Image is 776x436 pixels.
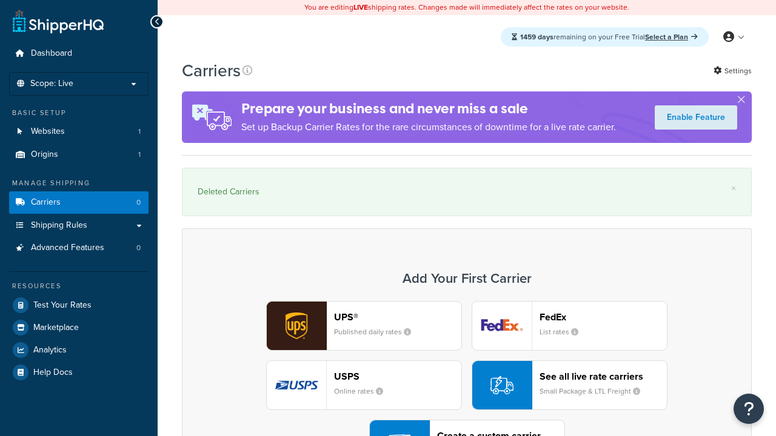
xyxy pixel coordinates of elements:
[31,220,87,231] span: Shipping Rules
[540,326,588,337] small: List rates
[731,183,736,193] a: ×
[472,302,532,350] img: fedEx logo
[9,214,149,237] a: Shipping Rules
[9,108,149,118] div: Basic Setup
[9,362,149,383] a: Help Docs
[136,243,141,253] span: 0
[714,62,752,79] a: Settings
[138,150,141,160] span: 1
[472,360,667,410] button: See all live rate carriersSmall Package & LTL Freight
[9,144,149,166] a: Origins 1
[655,105,737,130] a: Enable Feature
[30,79,73,89] span: Scope: Live
[540,311,667,323] header: FedEx
[33,323,79,333] span: Marketplace
[9,294,149,316] a: Test Your Rates
[266,360,462,410] button: usps logoUSPSOnline rates
[267,361,326,409] img: usps logo
[472,301,667,351] button: fedEx logoFedExList rates
[490,374,513,397] img: icon-carrier-liverate-becf4550.svg
[198,183,736,200] div: Deleted Carriers
[501,27,709,47] div: remaining on your Free Trial
[520,31,554,42] strong: 1459 days
[9,339,149,361] a: Analytics
[31,150,58,160] span: Origins
[334,386,393,397] small: Online rates
[13,9,104,33] a: ShipperHQ Home
[9,144,149,166] li: Origins
[334,311,461,323] header: UPS®
[9,237,149,259] li: Advanced Features
[33,368,73,378] span: Help Docs
[334,326,421,337] small: Published daily rates
[9,281,149,291] div: Resources
[33,300,92,311] span: Test Your Rates
[734,394,764,424] button: Open Resource Center
[9,317,149,339] a: Marketplace
[31,127,65,137] span: Websites
[33,345,67,355] span: Analytics
[182,91,241,143] img: ad-rules-rateshop-fe6ec290ccb7230408bd80ed9643f0289d75e0ffd9eb532fc0e269fcd187b520.png
[645,31,698,42] a: Select a Plan
[9,178,149,188] div: Manage Shipping
[9,121,149,143] a: Websites 1
[138,127,141,137] span: 1
[31,197,61,208] span: Carriers
[9,191,149,214] li: Carriers
[9,42,149,65] a: Dashboard
[353,2,368,13] b: LIVE
[31,243,104,253] span: Advanced Features
[540,386,650,397] small: Small Package & LTL Freight
[9,237,149,259] a: Advanced Features 0
[540,371,667,382] header: See all live rate carriers
[266,301,462,351] button: ups logoUPS®Published daily rates
[31,48,72,59] span: Dashboard
[334,371,461,382] header: USPS
[241,99,616,119] h4: Prepare your business and never miss a sale
[9,121,149,143] li: Websites
[267,302,326,350] img: ups logo
[241,119,616,136] p: Set up Backup Carrier Rates for the rare circumstances of downtime for a live rate carrier.
[195,271,739,286] h3: Add Your First Carrier
[182,59,241,82] h1: Carriers
[9,191,149,214] a: Carriers 0
[136,197,141,208] span: 0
